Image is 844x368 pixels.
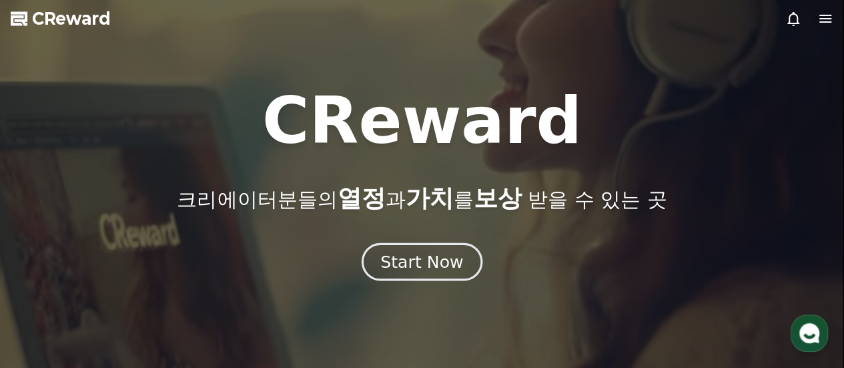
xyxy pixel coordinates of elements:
a: 설정 [172,257,256,291]
span: 보상 [473,184,521,212]
span: 설정 [206,277,222,288]
button: Start Now [362,242,482,281]
div: Start Now [380,250,463,273]
a: 대화 [88,257,172,291]
span: 홈 [42,277,50,288]
span: 대화 [122,278,138,289]
span: CReward [32,8,111,29]
a: Start Now [364,257,480,270]
p: 크리에이터분들의 과 를 받을 수 있는 곳 [177,185,667,212]
span: 가치 [405,184,453,212]
h1: CReward [262,89,582,153]
span: 열정 [337,184,385,212]
a: CReward [11,8,111,29]
a: 홈 [4,257,88,291]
